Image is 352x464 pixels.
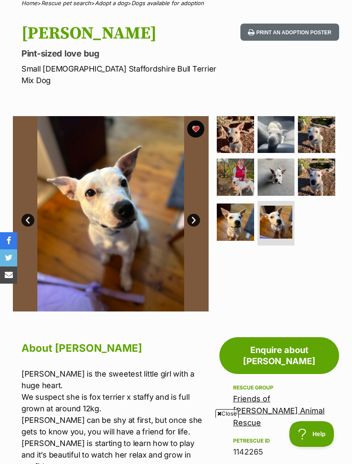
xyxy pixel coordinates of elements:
[0,0,312,38] a: How Long Does $1 Million Last After 60? [PERSON_NAME] Investments Australia®OPEN
[215,409,239,418] span: Close
[289,421,335,447] iframe: Help Scout Beacon - Open
[0,0,65,38] img: How Long Does $1 Million Last After 60?
[13,116,209,311] img: Photo of Maggie
[258,159,295,196] img: Photo of Maggie
[187,214,200,227] a: Next
[21,48,217,60] p: Pint-sized love bug
[233,394,325,427] a: Friends of [PERSON_NAME] Animal Rescue
[298,116,335,153] img: Photo of Maggie
[21,63,217,86] p: Small [DEMOGRAPHIC_DATA] Staffordshire Bull Terrier Mix Dog
[21,24,217,43] h1: [PERSON_NAME]
[21,214,34,227] a: Prev
[217,116,254,153] img: Photo of Maggie
[258,116,295,153] img: Photo of Maggie
[187,120,204,138] button: favourite
[219,337,339,374] a: Enquire about [PERSON_NAME]
[282,17,299,24] div: OPEN
[76,10,250,21] span: How Long Does $1 Million Last After 60?
[233,384,325,391] div: Rescue group
[260,206,293,239] img: Photo of Maggie
[20,421,332,460] iframe: Advertisement
[240,24,339,41] button: Print an adoption poster
[217,159,254,196] img: Photo of Maggie
[76,23,235,28] span: [PERSON_NAME] Investments Australia®
[217,204,254,241] img: Photo of Maggie
[21,339,209,358] h2: About [PERSON_NAME]
[0,0,6,6] a: ad
[298,159,335,196] img: Photo of Maggie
